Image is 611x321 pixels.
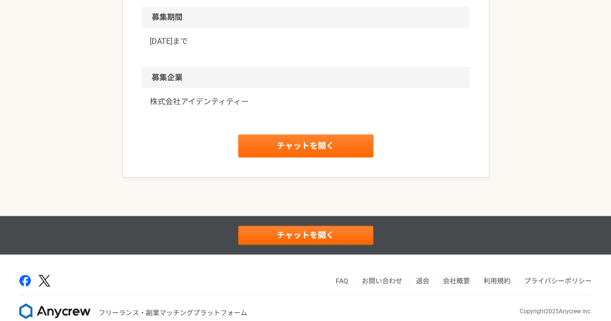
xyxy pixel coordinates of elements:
a: 株式会社アイデンティティー [150,96,462,107]
a: 利用規約 [483,277,511,284]
img: facebook-2adfd474.png [19,275,31,286]
a: お問い合わせ [362,277,402,284]
p: フリーランス・副業マッチングプラットフォーム [99,307,247,318]
h2: 募集企業 [142,67,469,88]
a: プライバシーポリシー [524,277,592,284]
p: Copyright 2025 Anycrew inc. [520,307,592,315]
a: 会社概要 [443,277,470,284]
a: チャットを開く [238,134,373,157]
img: x-391a3a86.png [39,275,50,287]
a: チャットを開く [238,225,373,245]
img: 8DqYSo04kwAAAAASUVORK5CYII= [19,303,91,319]
a: 退会 [416,277,429,284]
p: [DATE]まで [150,36,462,47]
h2: 募集期間 [142,7,469,28]
a: FAQ [336,277,348,284]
